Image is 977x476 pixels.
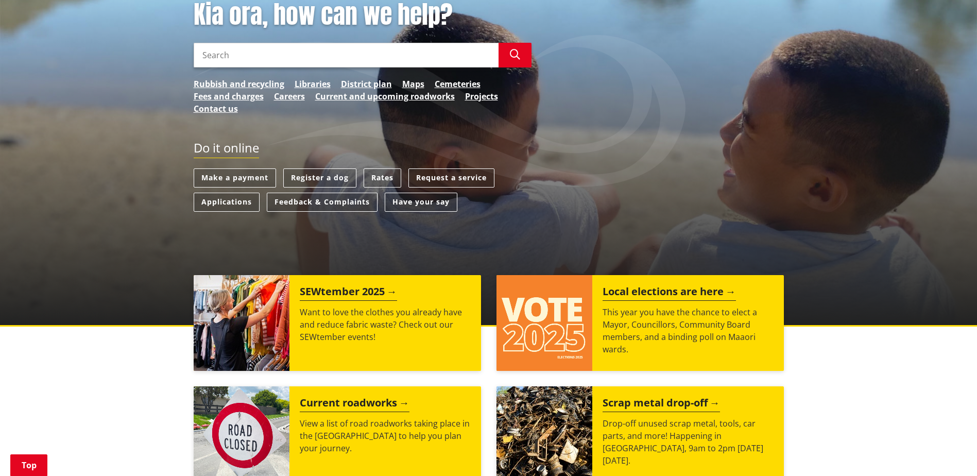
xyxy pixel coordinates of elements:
[300,285,397,301] h2: SEWtember 2025
[194,193,260,212] a: Applications
[194,90,264,103] a: Fees and charges
[295,78,331,90] a: Libraries
[194,275,289,371] img: SEWtember
[603,285,736,301] h2: Local elections are here
[603,417,774,467] p: Drop-off unused scrap metal, tools, car parts, and more! Happening in [GEOGRAPHIC_DATA], 9am to 2...
[341,78,392,90] a: District plan
[496,275,784,371] a: Local elections are here This year you have the chance to elect a Mayor, Councillors, Community B...
[194,141,259,159] h2: Do it online
[194,168,276,188] a: Make a payment
[267,193,378,212] a: Feedback & Complaints
[283,168,356,188] a: Register a dog
[465,90,498,103] a: Projects
[603,306,774,355] p: This year you have the chance to elect a Mayor, Councillors, Community Board members, and a bindi...
[496,275,592,371] img: Vote 2025
[274,90,305,103] a: Careers
[385,193,457,212] a: Have your say
[194,275,481,371] a: SEWtember 2025 Want to love the clothes you already have and reduce fabric waste? Check out our S...
[315,90,455,103] a: Current and upcoming roadworks
[300,306,471,343] p: Want to love the clothes you already have and reduce fabric waste? Check out our SEWtember events!
[603,397,720,412] h2: Scrap metal drop-off
[194,103,238,115] a: Contact us
[300,397,409,412] h2: Current roadworks
[402,78,424,90] a: Maps
[364,168,401,188] a: Rates
[10,454,47,476] a: Top
[194,78,284,90] a: Rubbish and recycling
[300,417,471,454] p: View a list of road roadworks taking place in the [GEOGRAPHIC_DATA] to help you plan your journey.
[408,168,494,188] a: Request a service
[194,43,499,67] input: Search input
[435,78,481,90] a: Cemeteries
